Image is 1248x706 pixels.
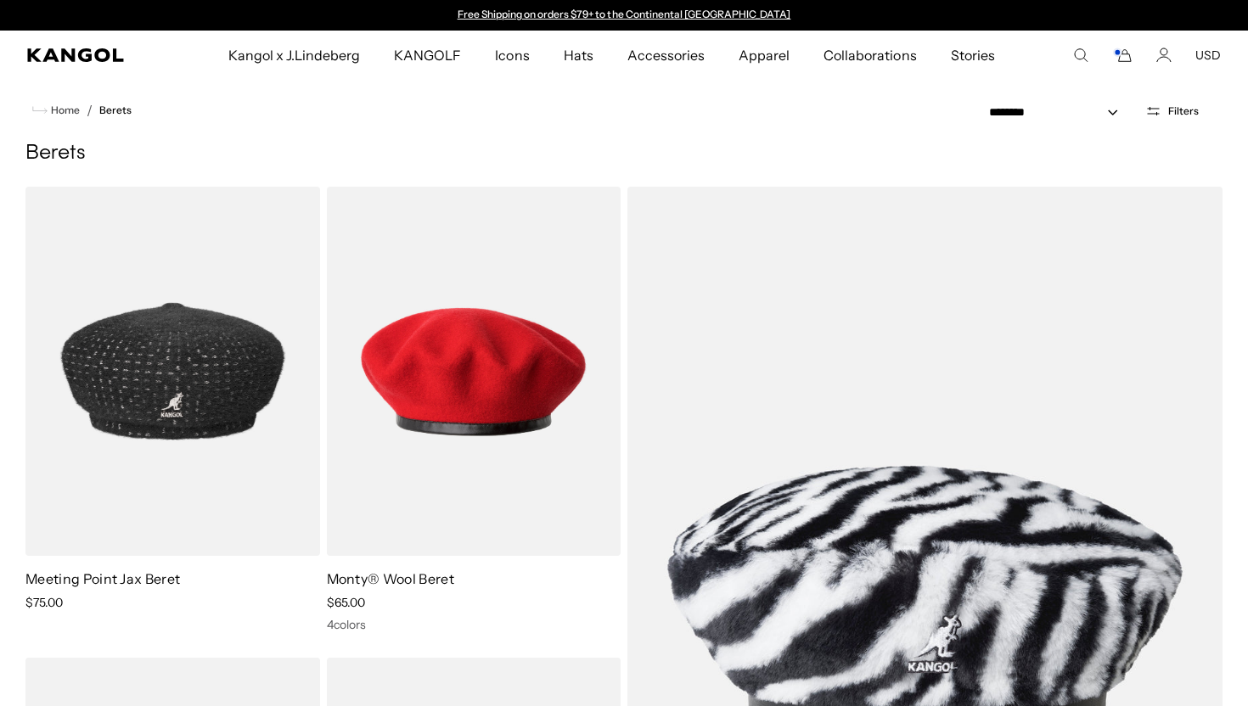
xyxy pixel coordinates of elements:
[951,31,995,80] span: Stories
[449,8,799,22] div: 1 of 2
[449,8,799,22] div: Announcement
[1135,104,1209,119] button: Open filters
[610,31,722,80] a: Accessories
[327,595,365,610] span: $65.00
[547,31,610,80] a: Hats
[478,31,546,80] a: Icons
[394,31,461,80] span: KANGOLF
[739,31,790,80] span: Apparel
[228,31,361,80] span: Kangol x J.Lindeberg
[458,8,791,20] a: Free Shipping on orders $79+ to the Continental [GEOGRAPHIC_DATA]
[327,187,621,556] img: Monty® Wool Beret
[934,31,1012,80] a: Stories
[449,8,799,22] slideshow-component: Announcement bar
[1156,48,1172,63] a: Account
[32,103,80,118] a: Home
[627,31,705,80] span: Accessories
[495,31,529,80] span: Icons
[25,187,320,556] img: Meeting Point Jax Beret
[1112,48,1133,63] button: Cart
[327,617,621,632] div: 4 colors
[80,100,93,120] li: /
[211,31,378,80] a: Kangol x J.Lindeberg
[48,104,80,116] span: Home
[982,104,1135,121] select: Sort by: Featured
[377,31,478,80] a: KANGOLF
[25,141,1223,166] h1: Berets
[824,31,916,80] span: Collaborations
[25,595,63,610] span: $75.00
[807,31,933,80] a: Collaborations
[1195,48,1221,63] button: USD
[27,48,149,62] a: Kangol
[564,31,593,80] span: Hats
[1168,105,1199,117] span: Filters
[327,570,454,587] a: Monty® Wool Beret
[99,104,132,116] a: Berets
[722,31,807,80] a: Apparel
[25,570,180,587] a: Meeting Point Jax Beret
[1073,48,1088,63] summary: Search here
